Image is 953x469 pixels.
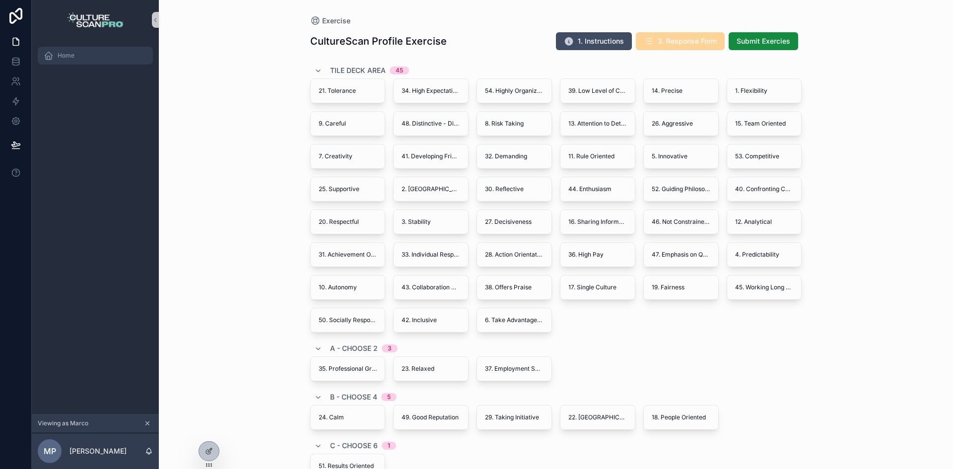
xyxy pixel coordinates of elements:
[735,152,779,160] span: 53. Competitive
[643,144,719,169] a: 5. Innovative
[735,185,794,193] span: 40. Confronting Conflict
[727,209,802,234] a: 12. Analytical
[310,405,386,430] a: 24. Calm
[476,177,552,201] a: 30. Reflective
[310,275,386,300] a: 10. Autonomy
[737,36,790,46] span: Submit Exercies
[32,40,159,77] div: scrollable content
[322,16,350,26] span: Exercise
[568,251,604,259] span: 36. High Pay
[476,405,552,430] a: 29. Taking Initiative
[560,405,635,430] a: 22. [GEOGRAPHIC_DATA]
[402,152,460,160] span: 41. Developing Friends
[476,242,552,267] a: 28. Action Orientation
[560,177,635,201] a: 44. Enthusiasm
[652,251,710,259] span: 47. Emphasis on Quality
[485,251,544,259] span: 28. Action Orientation
[643,275,719,300] a: 19. Fairness
[319,185,359,193] span: 25. Supportive
[402,316,437,324] span: 42. Inclusive
[310,111,386,136] a: 9. Careful
[568,152,614,160] span: 11. Rule Oriented
[402,413,459,421] span: 49. Good Reputation
[652,185,710,193] span: 52. Guiding Philosophy
[330,66,386,75] span: Tile Deck Area
[727,78,802,103] a: 1. Flexibility
[319,87,356,95] span: 21. Tolerance
[476,144,552,169] a: 32. Demanding
[388,344,392,352] div: 3
[485,218,532,226] span: 27. Decisiveness
[485,413,539,421] span: 29. Taking Initiative
[568,413,627,421] span: 22. [GEOGRAPHIC_DATA]
[396,67,403,74] div: 45
[727,242,802,267] a: 4. Predictability
[652,218,710,226] span: 46. Not Constrained by Rules
[578,36,624,46] span: 1. Instructions
[310,356,386,381] a: 35. Professional Growth
[643,177,719,201] a: 52. Guiding Philosophy
[485,87,544,95] span: 54. Highly Organized
[319,365,377,373] span: 35. Professional Growth
[402,283,460,291] span: 43. Collaboration with Others
[310,177,386,201] a: 25. Supportive
[319,120,346,128] span: 9. Careful
[568,87,627,95] span: 39. Low Level of Conflict
[402,185,460,193] span: 2. [GEOGRAPHIC_DATA]
[485,185,524,193] span: 30. Reflective
[38,419,88,427] span: Viewing as Marco
[735,87,767,95] span: 1. Flexibility
[485,283,532,291] span: 38. Offers Praise
[402,365,434,373] span: 23. Relaxed
[568,185,612,193] span: 44. Enthusiasm
[568,218,627,226] span: 16. Sharing Information
[310,242,386,267] a: 31. Achievement Orientation
[319,218,359,226] span: 20. Respectful
[310,16,350,26] a: Exercise
[393,209,469,234] a: 3. Stability
[476,308,552,333] a: 6. Take Advantage of Opportunities
[393,78,469,103] a: 34. High Expectation for Performance
[560,111,635,136] a: 13. Attention to Detail
[652,120,693,128] span: 26. Aggressive
[735,251,779,259] span: 4. Predictability
[485,152,527,160] span: 32. Demanding
[44,445,56,457] span: MP
[643,78,719,103] a: 14. Precise
[393,405,469,430] a: 49. Good Reputation
[643,111,719,136] a: 26. Aggressive
[319,251,377,259] span: 31. Achievement Orientation
[388,442,390,450] div: 1
[729,32,798,50] button: Submit Exercies
[476,78,552,103] a: 54. Highly Organized
[643,209,719,234] a: 46. Not Constrained by Rules
[310,308,386,333] a: 50. Socially Responsible
[735,120,786,128] span: 15. Team Oriented
[387,393,391,401] div: 5
[393,356,469,381] a: 23. Relaxed
[652,283,684,291] span: 19. Fairness
[330,392,377,402] span: B - Choose 4
[568,120,627,128] span: 13. Attention to Detail
[485,120,524,128] span: 8. Risk Taking
[38,47,153,65] a: Home
[393,177,469,201] a: 2. [GEOGRAPHIC_DATA]
[556,32,632,50] button: 1. Instructions
[68,12,124,28] img: App logo
[643,242,719,267] a: 47. Emphasis on Quality
[58,52,74,60] span: Home
[319,413,344,421] span: 24. Calm
[485,365,544,373] span: 37. Employment Security
[393,144,469,169] a: 41. Developing Friends
[310,78,386,103] a: 21. Tolerance
[560,242,635,267] a: 36. High Pay
[727,144,802,169] a: 53. Competitive
[330,441,378,451] span: C - Choose 6
[310,34,447,48] h1: CultureScan Profile Exercise
[560,144,635,169] a: 11. Rule Oriented
[643,405,719,430] a: 18. People Oriented
[727,111,802,136] a: 15. Team Oriented
[568,283,616,291] span: 17. Single Culture
[560,275,635,300] a: 17. Single Culture
[560,78,635,103] a: 39. Low Level of Conflict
